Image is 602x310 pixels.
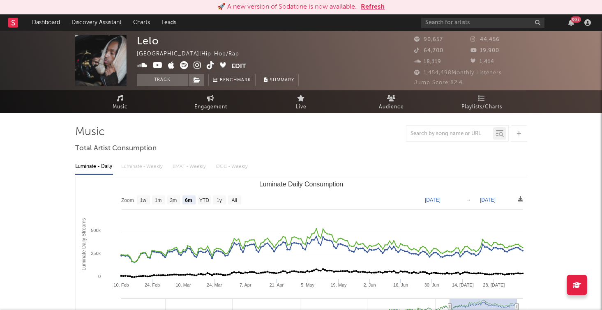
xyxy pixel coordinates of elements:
a: Engagement [166,90,256,113]
a: Music [75,90,166,113]
input: Search by song name or URL [406,131,493,137]
text: Luminate Daily Consumption [259,181,343,188]
span: 64,700 [414,48,443,53]
text: 7. Apr [239,282,251,287]
button: 99+ [568,19,574,26]
div: Luminate - Daily [75,160,113,174]
text: 10. Mar [175,282,191,287]
span: 1,414 [471,59,494,64]
text: 250k [91,251,101,256]
a: Benchmark [208,74,256,86]
text: 2. Jun [363,282,376,287]
text: 24. Mar [207,282,222,287]
span: Live [296,102,307,112]
text: YTD [199,197,209,203]
text: 19. May [330,282,347,287]
span: Playlists/Charts [461,102,502,112]
text: Luminate Daily Streams [81,218,86,270]
text: 500k [91,228,101,233]
a: Audience [346,90,437,113]
span: 90,657 [414,37,443,42]
span: 44,456 [471,37,500,42]
text: [DATE] [480,197,496,203]
a: Live [256,90,346,113]
div: Lelo [137,35,159,47]
text: 1w [140,197,146,203]
text: 30. Jun [424,282,439,287]
span: Total Artist Consumption [75,144,157,154]
text: 3m [170,197,177,203]
button: Track [137,74,188,86]
span: Engagement [194,102,227,112]
text: 5. May [300,282,314,287]
span: 1,454,498 Monthly Listeners [414,70,502,76]
text: 21. Apr [269,282,284,287]
button: Edit [231,61,246,71]
span: 18,119 [414,59,441,64]
a: Playlists/Charts [437,90,527,113]
span: Benchmark [220,76,251,85]
span: Audience [379,102,404,112]
div: [GEOGRAPHIC_DATA] | Hip-Hop/Rap [137,49,249,59]
text: 28. [DATE] [483,282,505,287]
text: 6m [185,197,192,203]
a: Leads [156,14,182,31]
button: Refresh [361,2,385,12]
text: 1m [155,197,161,203]
text: Zoom [121,197,134,203]
a: Discovery Assistant [66,14,127,31]
a: Charts [127,14,156,31]
a: Dashboard [26,14,66,31]
text: 1y [217,197,222,203]
input: Search for artists [421,18,544,28]
span: Music [113,102,128,112]
span: 19,900 [471,48,499,53]
text: All [231,197,237,203]
div: 99 + [571,16,581,23]
text: 0 [98,274,100,279]
div: 🚀 A new version of Sodatone is now available. [217,2,357,12]
text: 24. Feb [144,282,159,287]
text: 16. Jun [393,282,408,287]
span: Summary [270,78,294,83]
button: Summary [260,74,299,86]
text: 10. Feb [113,282,129,287]
text: → [466,197,471,203]
text: 14. [DATE] [452,282,473,287]
text: [DATE] [425,197,441,203]
span: Jump Score: 82.4 [414,80,463,85]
